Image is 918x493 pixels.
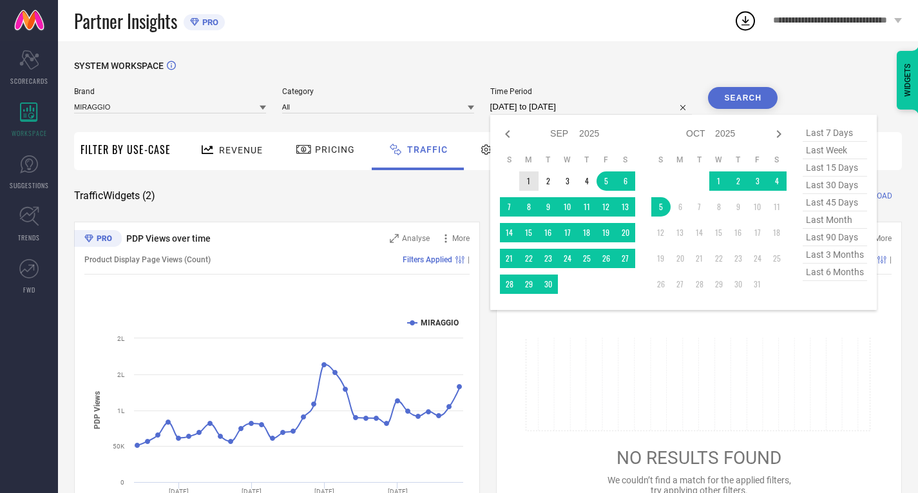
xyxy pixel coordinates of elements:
[577,155,597,165] th: Thursday
[23,285,35,295] span: FWD
[12,128,47,138] span: WORKSPACE
[577,171,597,191] td: Thu Sep 04 2025
[577,249,597,268] td: Thu Sep 25 2025
[616,155,635,165] th: Saturday
[490,87,693,96] span: Time Period
[407,144,448,155] span: Traffic
[709,249,729,268] td: Wed Oct 22 2025
[539,171,558,191] td: Tue Sep 02 2025
[18,233,40,242] span: TRENDS
[74,8,177,34] span: Partner Insights
[519,197,539,217] td: Mon Sep 08 2025
[729,171,748,191] td: Thu Oct 02 2025
[729,197,748,217] td: Thu Oct 09 2025
[651,197,671,217] td: Sun Oct 05 2025
[651,223,671,242] td: Sun Oct 12 2025
[671,223,690,242] td: Mon Oct 13 2025
[771,126,787,142] div: Next month
[539,197,558,217] td: Tue Sep 09 2025
[616,223,635,242] td: Sat Sep 20 2025
[671,197,690,217] td: Mon Oct 06 2025
[597,223,616,242] td: Fri Sep 19 2025
[519,275,539,294] td: Mon Sep 29 2025
[597,155,616,165] th: Friday
[616,197,635,217] td: Sat Sep 13 2025
[803,124,867,142] span: last 7 days
[468,255,470,264] span: |
[709,223,729,242] td: Wed Oct 15 2025
[490,99,693,115] input: Select time period
[729,223,748,242] td: Thu Oct 16 2025
[519,249,539,268] td: Mon Sep 22 2025
[671,275,690,294] td: Mon Oct 27 2025
[748,275,767,294] td: Fri Oct 31 2025
[558,155,577,165] th: Wednesday
[616,171,635,191] td: Sat Sep 06 2025
[390,234,399,243] svg: Zoom
[890,255,892,264] span: |
[748,197,767,217] td: Fri Oct 10 2025
[690,249,709,268] td: Tue Oct 21 2025
[651,249,671,268] td: Sun Oct 19 2025
[84,255,211,264] span: Product Display Page Views (Count)
[558,171,577,191] td: Wed Sep 03 2025
[577,197,597,217] td: Thu Sep 11 2025
[748,223,767,242] td: Fri Oct 17 2025
[597,197,616,217] td: Fri Sep 12 2025
[500,223,519,242] td: Sun Sep 14 2025
[500,249,519,268] td: Sun Sep 21 2025
[577,223,597,242] td: Thu Sep 18 2025
[671,155,690,165] th: Monday
[282,87,474,96] span: Category
[539,155,558,165] th: Tuesday
[117,371,125,378] text: 2L
[767,155,787,165] th: Saturday
[403,255,452,264] span: Filters Applied
[500,197,519,217] td: Sun Sep 07 2025
[500,126,515,142] div: Previous month
[74,230,122,249] div: Premium
[767,171,787,191] td: Sat Oct 04 2025
[10,180,49,190] span: SUGGESTIONS
[117,335,125,342] text: 2L
[690,275,709,294] td: Tue Oct 28 2025
[690,223,709,242] td: Tue Oct 14 2025
[709,197,729,217] td: Wed Oct 08 2025
[729,275,748,294] td: Thu Oct 30 2025
[597,249,616,268] td: Fri Sep 26 2025
[93,391,102,429] tspan: PDP Views
[519,155,539,165] th: Monday
[734,9,757,32] div: Open download list
[709,155,729,165] th: Wednesday
[74,61,164,71] span: SYSTEM WORKSPACE
[539,275,558,294] td: Tue Sep 30 2025
[597,171,616,191] td: Fri Sep 05 2025
[748,249,767,268] td: Fri Oct 24 2025
[708,87,778,109] button: Search
[558,197,577,217] td: Wed Sep 10 2025
[74,189,155,202] span: Traffic Widgets ( 2 )
[803,142,867,159] span: last week
[803,264,867,281] span: last 6 months
[558,249,577,268] td: Wed Sep 24 2025
[199,17,218,27] span: PRO
[120,479,124,486] text: 0
[690,155,709,165] th: Tuesday
[729,155,748,165] th: Thursday
[519,171,539,191] td: Mon Sep 01 2025
[803,177,867,194] span: last 30 days
[10,76,48,86] span: SCORECARDS
[803,229,867,246] span: last 90 days
[748,171,767,191] td: Fri Oct 03 2025
[402,234,430,243] span: Analyse
[803,246,867,264] span: last 3 months
[729,249,748,268] td: Thu Oct 23 2025
[219,145,263,155] span: Revenue
[616,249,635,268] td: Sat Sep 27 2025
[617,447,781,469] span: NO RESULTS FOUND
[767,249,787,268] td: Sat Oct 25 2025
[651,155,671,165] th: Sunday
[709,171,729,191] td: Wed Oct 01 2025
[690,197,709,217] td: Tue Oct 07 2025
[874,234,892,243] span: More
